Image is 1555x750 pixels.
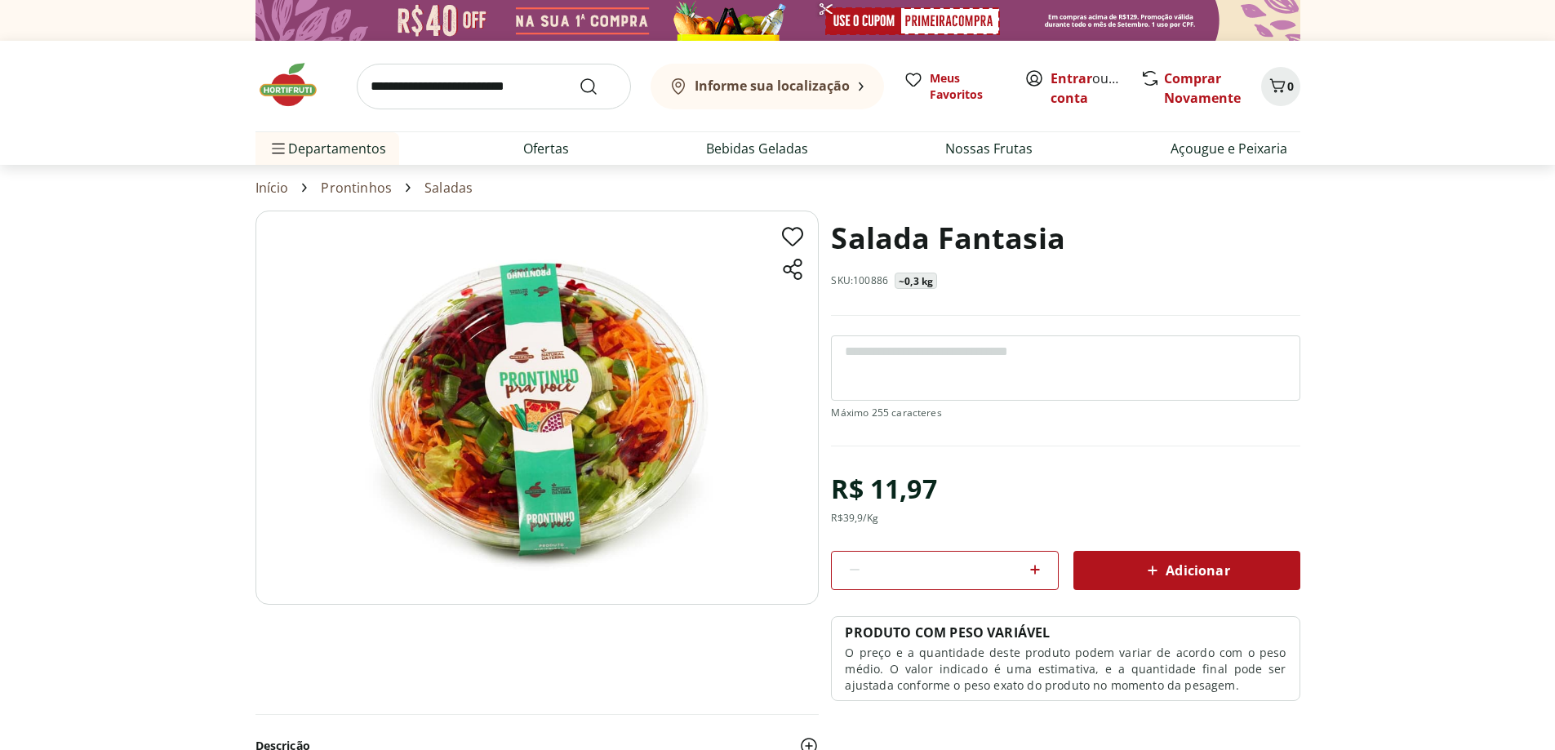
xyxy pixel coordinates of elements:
span: 0 [1287,78,1294,94]
p: SKU: 100886 [831,274,888,287]
span: ou [1051,69,1123,108]
div: R$ 11,97 [831,466,936,512]
button: Menu [269,129,288,168]
span: Adicionar [1143,561,1229,580]
p: ~0,3 kg [899,275,933,288]
a: Saladas [424,180,473,195]
span: Departamentos [269,129,386,168]
p: O preço e a quantidade deste produto podem variar de acordo com o peso médio. O valor indicado é ... [845,645,1286,694]
a: Meus Favoritos [904,70,1005,103]
a: Açougue e Peixaria [1171,139,1287,158]
button: Submit Search [579,77,618,96]
a: Prontinhos [321,180,392,195]
img: Hortifruti [255,60,337,109]
b: Informe sua localização [695,77,850,95]
button: Adicionar [1073,551,1300,590]
span: Meus Favoritos [930,70,1005,103]
a: Entrar [1051,69,1092,87]
a: Comprar Novamente [1164,69,1241,107]
button: Carrinho [1261,67,1300,106]
a: Bebidas Geladas [706,139,808,158]
button: Informe sua localização [651,64,884,109]
p: PRODUTO COM PESO VARIÁVEL [845,624,1050,641]
a: Ofertas [523,139,569,158]
a: Início [255,180,289,195]
img: Salada Fantasia [255,211,819,605]
a: Nossas Frutas [945,139,1033,158]
h1: Salada Fantasia [831,211,1064,266]
a: Criar conta [1051,69,1140,107]
input: search [357,64,631,109]
div: R$ 39,9 /Kg [831,512,877,525]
